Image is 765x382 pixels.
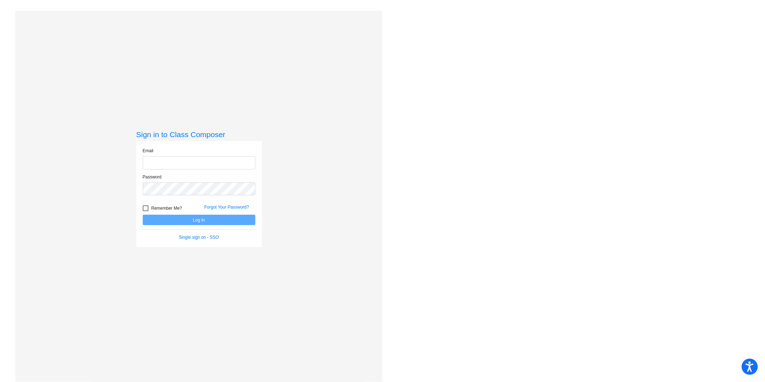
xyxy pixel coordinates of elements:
[204,205,249,210] a: Forgot Your Password?
[143,148,154,154] label: Email
[143,215,255,225] button: Log In
[179,235,219,240] a: Single sign on - SSO
[151,204,182,213] span: Remember Me?
[143,174,162,180] label: Password
[136,130,262,139] h3: Sign in to Class Composer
